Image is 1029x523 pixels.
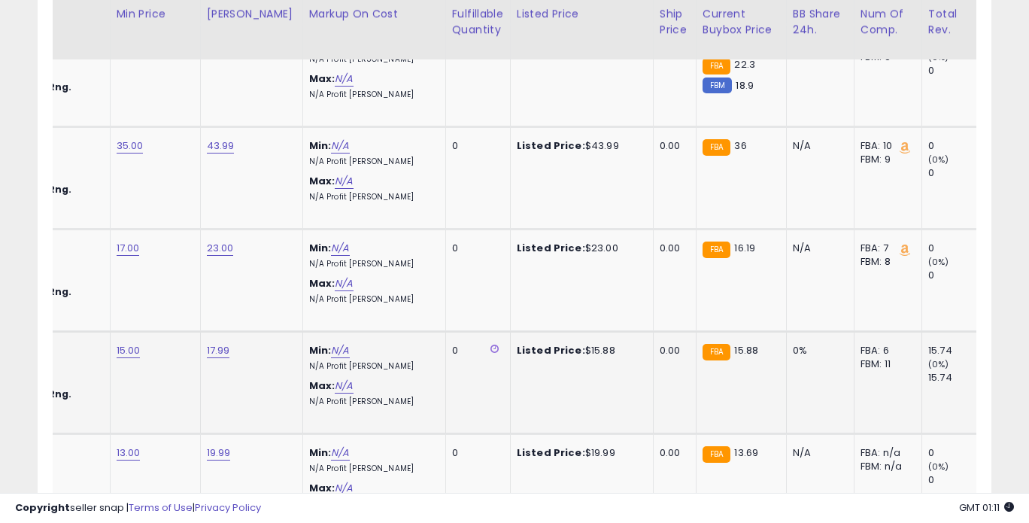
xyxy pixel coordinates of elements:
[309,361,434,372] p: N/A Profit [PERSON_NAME]
[117,445,141,461] a: 13.00
[309,397,434,407] p: N/A Profit [PERSON_NAME]
[335,71,353,87] a: N/A
[928,358,949,370] small: (0%)
[452,139,499,153] div: 0
[928,473,989,487] div: 0
[736,78,754,93] span: 18.9
[928,51,949,63] small: (0%)
[331,241,349,256] a: N/A
[117,241,140,256] a: 17.00
[207,138,235,154] a: 43.99
[117,343,141,358] a: 15.00
[309,276,335,290] b: Max:
[861,460,910,473] div: FBM: n/a
[928,446,989,460] div: 0
[660,446,684,460] div: 0.00
[331,343,349,358] a: N/A
[331,138,349,154] a: N/A
[207,445,231,461] a: 19.99
[309,157,434,167] p: N/A Profit [PERSON_NAME]
[452,446,499,460] div: 0
[129,500,193,515] a: Terms of Use
[309,192,434,202] p: N/A Profit [PERSON_NAME]
[309,174,335,188] b: Max:
[309,294,434,305] p: N/A Profit [PERSON_NAME]
[517,138,585,153] b: Listed Price:
[452,344,499,357] div: 0
[517,343,585,357] b: Listed Price:
[517,445,585,460] b: Listed Price:
[703,344,730,360] small: FBA
[928,242,989,255] div: 0
[309,343,332,357] b: Min:
[309,241,332,255] b: Min:
[861,255,910,269] div: FBM: 8
[117,6,194,22] div: Min Price
[793,242,842,255] div: N/A
[703,242,730,258] small: FBA
[517,446,642,460] div: $19.99
[734,343,758,357] span: 15.88
[195,500,261,515] a: Privacy Policy
[309,138,332,153] b: Min:
[517,6,647,22] div: Listed Price
[660,6,690,38] div: Ship Price
[309,445,332,460] b: Min:
[861,344,910,357] div: FBA: 6
[452,6,504,38] div: Fulfillable Quantity
[793,6,848,38] div: BB Share 24h.
[15,501,261,515] div: seller snap | |
[517,242,642,255] div: $23.00
[452,242,499,255] div: 0
[335,276,353,291] a: N/A
[861,357,910,371] div: FBM: 11
[309,464,434,474] p: N/A Profit [PERSON_NAME]
[117,138,144,154] a: 35.00
[703,139,730,156] small: FBA
[734,57,755,71] span: 22.3
[15,500,70,515] strong: Copyright
[309,71,335,86] b: Max:
[928,6,983,38] div: Total Rev.
[207,343,230,358] a: 17.99
[928,166,989,180] div: 0
[928,256,949,268] small: (0%)
[861,153,910,166] div: FBM: 9
[207,241,234,256] a: 23.00
[928,139,989,153] div: 0
[660,344,684,357] div: 0.00
[309,90,434,100] p: N/A Profit [PERSON_NAME]
[207,6,296,22] div: [PERSON_NAME]
[309,6,439,22] div: Markup on Cost
[793,139,842,153] div: N/A
[928,371,989,385] div: 15.74
[928,154,949,166] small: (0%)
[928,461,949,473] small: (0%)
[959,500,1014,515] span: 2025-10-8 01:11 GMT
[517,139,642,153] div: $43.99
[335,379,353,394] a: N/A
[703,446,730,463] small: FBA
[793,446,842,460] div: N/A
[861,139,910,153] div: FBA: 10
[331,445,349,461] a: N/A
[703,78,732,93] small: FBM
[928,344,989,357] div: 15.74
[660,139,684,153] div: 0.00
[928,269,989,282] div: 0
[793,344,842,357] div: 0%
[309,259,434,269] p: N/A Profit [PERSON_NAME]
[703,58,730,74] small: FBA
[734,445,758,460] span: 13.69
[335,174,353,189] a: N/A
[861,446,910,460] div: FBA: n/a
[928,64,989,78] div: 0
[517,241,585,255] b: Listed Price:
[309,379,335,393] b: Max:
[734,241,755,255] span: 16.19
[861,6,915,38] div: Num of Comp.
[517,344,642,357] div: $15.88
[861,242,910,255] div: FBA: 7
[734,138,746,153] span: 36
[660,242,684,255] div: 0.00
